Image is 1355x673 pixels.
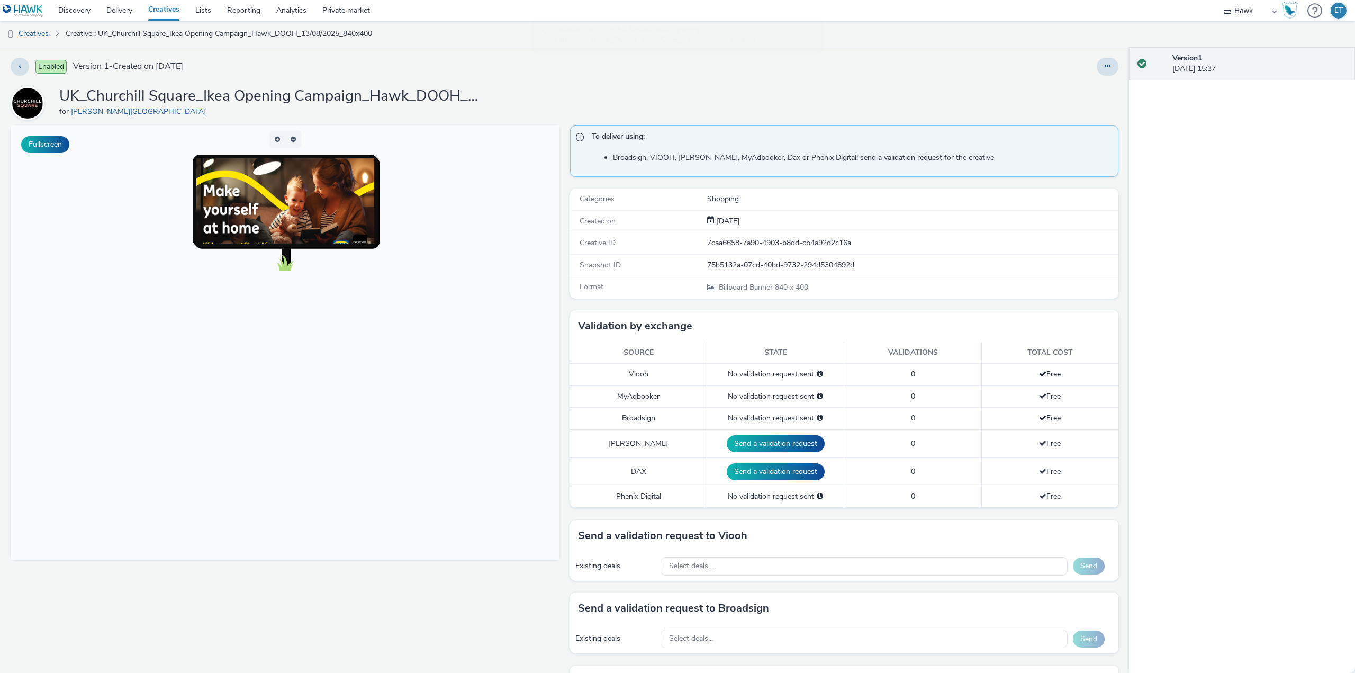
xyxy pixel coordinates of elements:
span: Select deals... [669,562,713,571]
span: 0 [911,438,915,448]
span: Enabled [35,60,67,74]
h3: Send a validation request to Broadsign [578,600,769,616]
span: [DATE] [715,216,739,226]
span: Free [1039,491,1061,501]
img: undefined Logo [3,4,43,17]
div: Shopping [707,194,1118,204]
span: Format [580,282,603,292]
a: Churchill Square [11,98,49,108]
img: Hawk Academy [1282,2,1298,19]
span: Creative 'UK_Churchill Square_Ikea Opening Campaign_Hawk_DOOH_13/08/2025_840x400' was created [554,24,811,46]
span: Free [1039,466,1061,477]
div: No validation request sent [712,391,838,402]
span: Free [1039,413,1061,423]
td: Viooh [570,364,707,385]
h3: Send a validation request to Viooh [578,528,747,544]
img: dooh [5,29,16,40]
img: Churchill Square [12,88,43,119]
div: Please select a deal below and click on Send to send a validation request to Phenix Digital. [817,491,823,502]
td: Broadsign [570,408,707,429]
th: Source [570,342,707,364]
span: Version 1 - Created on [DATE] [73,60,183,73]
strong: Version 1 [1172,53,1202,63]
th: Total cost [981,342,1118,364]
button: Send a validation request [727,435,825,452]
span: Categories [580,194,615,204]
span: 0 [911,466,915,477]
span: Snapshot ID [580,260,621,270]
img: Advertisement preview [186,33,364,132]
div: ET [1334,3,1343,19]
span: for [59,106,71,116]
span: Free [1039,369,1061,379]
span: 0 [911,391,915,401]
button: Send a validation request [727,463,825,480]
div: Please select a deal below and click on Send to send a validation request to Viooh. [817,369,823,380]
span: 0 [911,491,915,501]
a: [PERSON_NAME][GEOGRAPHIC_DATA] [71,106,210,116]
div: No validation request sent [712,369,838,380]
span: Created on [580,216,616,226]
div: Existing deals [575,561,656,571]
td: DAX [570,457,707,486]
li: Broadsign, VIOOH, [PERSON_NAME], MyAdbooker, Dax or Phenix Digital: send a validation request for... [613,152,1113,163]
a: Creative : UK_Churchill Square_Ikea Opening Campaign_Hawk_DOOH_13/08/2025_840x400 [60,21,377,47]
div: Creation 13 August 2025, 15:37 [715,216,739,227]
span: 0 [911,369,915,379]
div: No validation request sent [712,413,838,424]
div: 7caa6658-7a90-4903-b8dd-cb4a92d2c16a [707,238,1118,248]
th: State [707,342,844,364]
span: To deliver using: [592,131,1108,145]
span: Free [1039,438,1061,448]
td: MyAdbooker [570,385,707,407]
span: Creative ID [580,238,616,248]
h3: Validation by exchange [578,318,692,334]
span: 840 x 400 [718,282,808,292]
div: [DATE] 15:37 [1172,53,1347,75]
div: 75b5132a-07cd-40bd-9732-294d5304892d [707,260,1118,271]
span: Select deals... [669,634,713,643]
td: Phenix Digital [570,486,707,507]
td: [PERSON_NAME] [570,429,707,457]
span: 0 [911,413,915,423]
button: Send [1073,558,1105,575]
span: Billboard Banner [719,282,775,292]
button: Fullscreen [21,136,69,153]
div: Existing deals [575,633,656,644]
button: Send [1073,631,1105,648]
h1: UK_Churchill Square_Ikea Opening Campaign_Hawk_DOOH_13/08/2025_840x400 [59,86,483,106]
div: Please select a deal below and click on Send to send a validation request to MyAdbooker. [817,391,823,402]
a: Hawk Academy [1282,2,1302,19]
div: Please select a deal below and click on Send to send a validation request to Broadsign. [817,413,823,424]
th: Validations [844,342,981,364]
span: Free [1039,391,1061,401]
div: No validation request sent [712,491,838,502]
